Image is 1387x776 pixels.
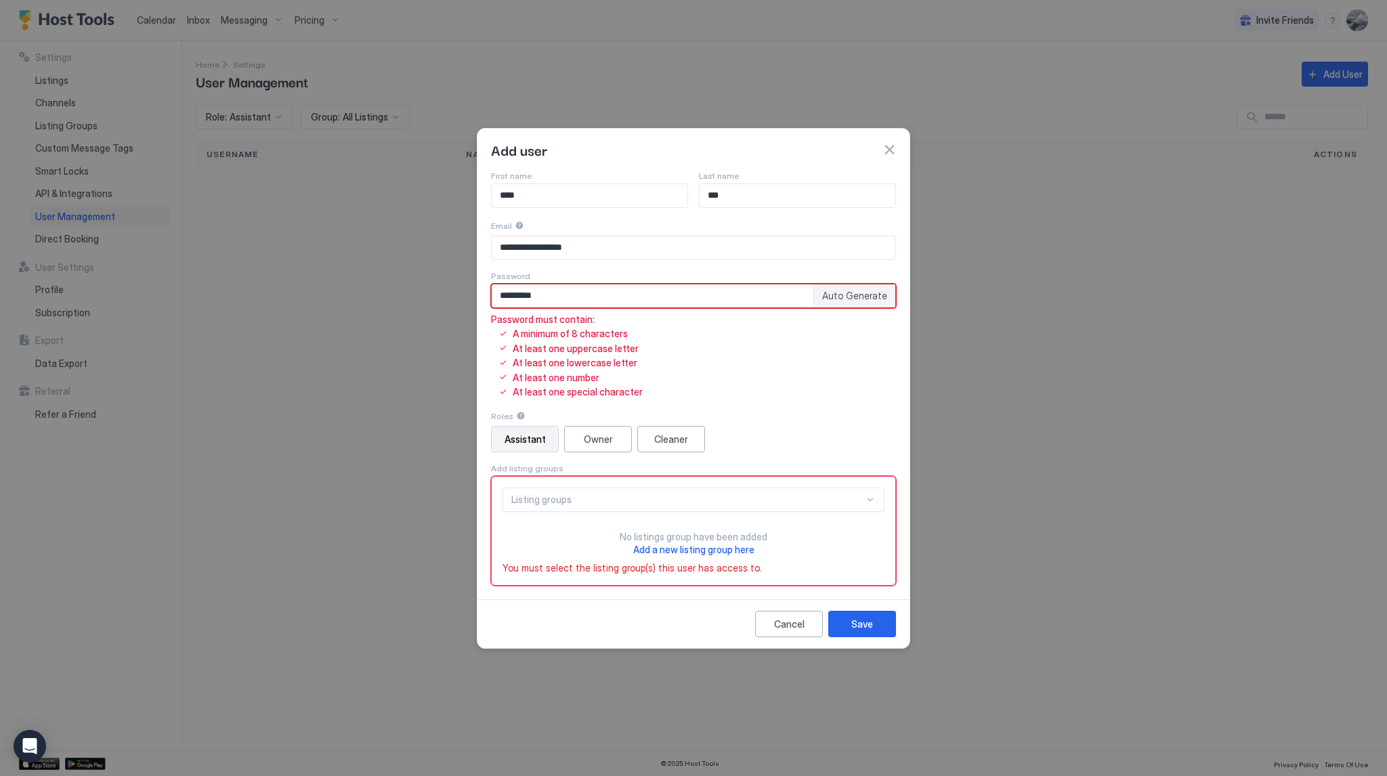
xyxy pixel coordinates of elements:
span: Password must contain: [491,314,643,326]
input: Input Field [492,184,687,207]
div: Assistant [505,432,546,446]
span: Roles [491,411,513,421]
div: Listing groups [511,494,864,506]
span: At least one lowercase letter [513,357,637,369]
button: Cleaner [637,426,705,452]
input: Input Field [492,236,895,259]
span: You must select the listing group(s) this user has access to. [503,562,762,574]
a: Add a new listing group here [633,542,754,557]
button: Owner [564,426,632,452]
button: Save [828,611,896,637]
span: At least one uppercase letter [513,343,639,355]
span: Last name [699,171,739,181]
span: Email [491,221,512,231]
input: Input Field [700,184,895,207]
span: First name [491,171,532,181]
div: Owner [584,432,613,446]
span: Add a new listing group here [633,544,754,555]
span: Password [491,271,530,281]
span: At least one special character [513,386,643,398]
div: Open Intercom Messenger [14,730,46,762]
span: Add user [491,139,547,160]
div: Save [851,617,873,631]
span: No listings group have been added [620,531,767,543]
button: Assistant [491,426,559,452]
button: Cancel [755,611,823,637]
div: Cleaner [654,432,688,446]
span: A minimum of 8 characters [513,328,628,340]
div: Cancel [774,617,805,631]
span: Auto Generate [822,290,887,302]
span: At least one number [513,372,599,384]
input: Input Field [492,284,813,307]
span: Add listing groups [491,463,563,473]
